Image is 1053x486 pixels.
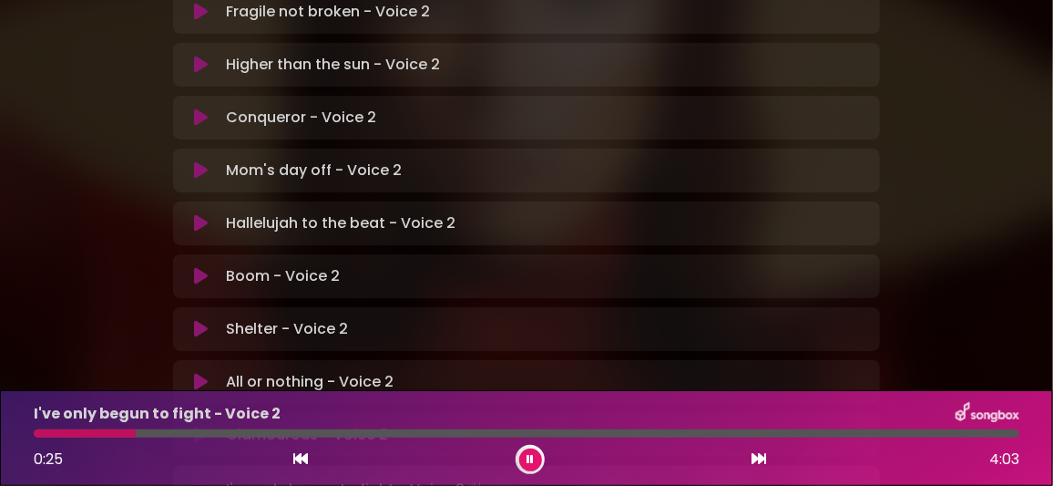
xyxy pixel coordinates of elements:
[226,318,348,340] p: Shelter - Voice 2
[226,212,455,234] p: Hallelujah to the beat - Voice 2
[226,371,394,393] p: All or nothing - Voice 2
[226,107,376,129] p: Conqueror - Voice 2
[226,160,402,181] p: Mom's day off - Voice 2
[989,449,1019,470] span: 4:03
[956,402,1019,426] img: songbox-logo-white.png
[226,1,430,23] p: Fragile not broken - Voice 2
[226,265,340,287] p: Boom - Voice 2
[34,449,63,470] span: 0:25
[226,54,440,76] p: Higher than the sun - Voice 2
[34,403,281,425] p: I've only begun to fight - Voice 2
